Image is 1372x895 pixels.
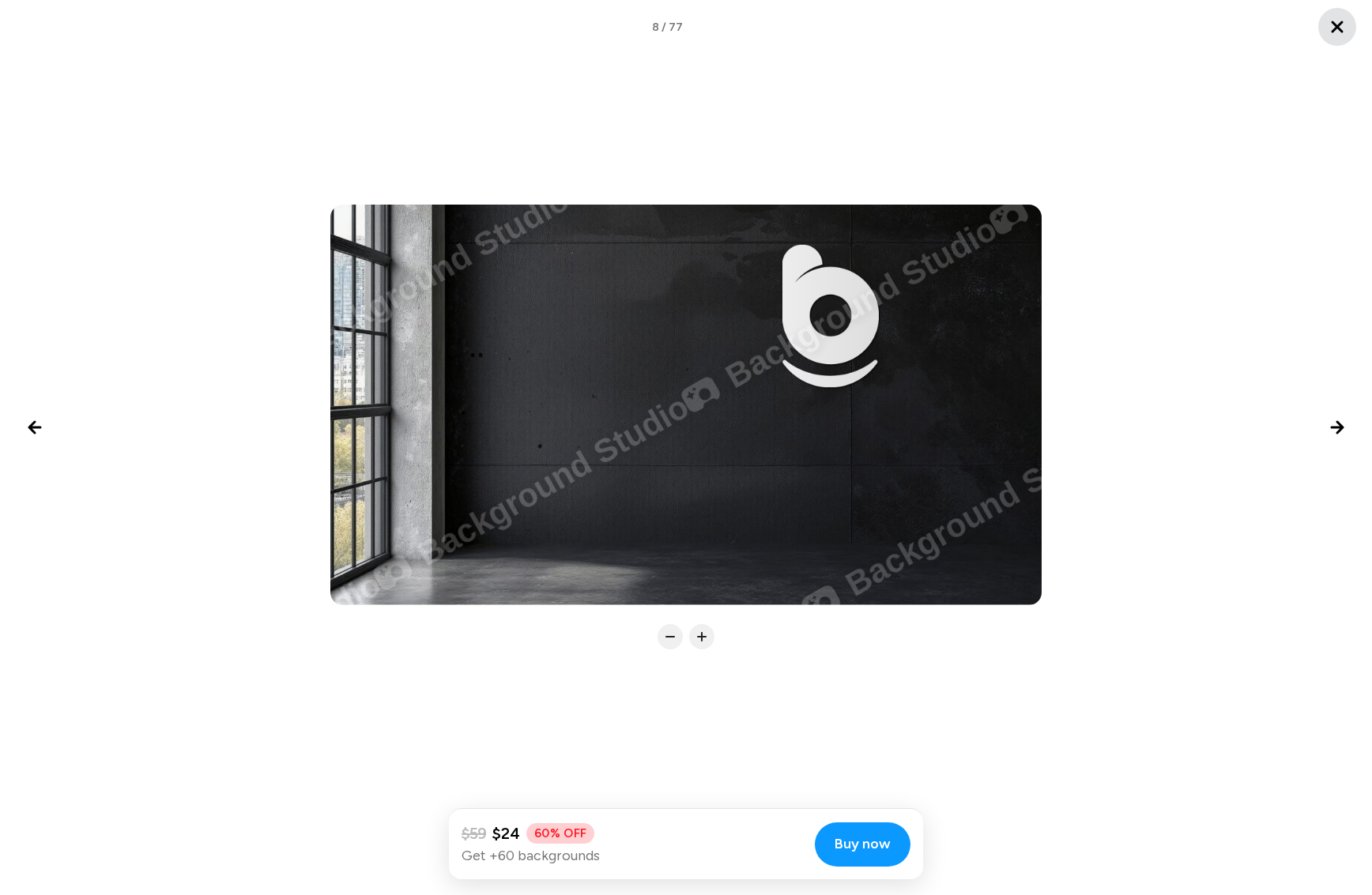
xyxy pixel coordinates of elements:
div: Scale up logo [689,624,714,649]
p: Get +60 backgrounds [462,845,802,867]
span: 60% OFF [526,823,594,844]
button: Next image [1318,408,1356,446]
span: Buy now [835,833,891,855]
span: $24 [492,822,520,845]
span: 8 / 77 [652,19,683,36]
span: $59 [462,822,486,845]
div: Scale down logo [658,624,683,649]
button: Buy now [815,822,910,867]
button: Close lightbox [1318,8,1356,46]
button: Previous image [16,408,54,446]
